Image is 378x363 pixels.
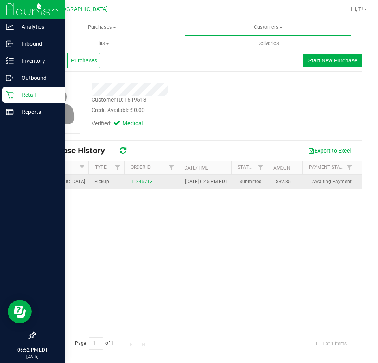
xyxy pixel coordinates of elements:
[273,165,293,171] a: Amount
[54,6,108,13] span: [GEOGRAPHIC_DATA]
[19,24,185,31] span: Purchases
[14,107,61,117] p: Reports
[185,178,228,185] span: [DATE] 6:45 PM EDT
[41,146,113,155] span: Purchase History
[309,337,353,349] span: 1 - 1 of 1 items
[71,57,97,65] span: Purchases
[19,35,185,52] a: Tills
[303,144,356,157] button: Export to Excel
[92,106,249,114] div: Credit Available:
[165,161,178,174] a: Filter
[94,178,109,185] span: Pickup
[131,179,153,184] a: 11846713
[6,91,14,99] inline-svg: Retail
[343,161,356,174] a: Filter
[75,161,88,174] a: Filter
[254,161,267,174] a: Filter
[184,165,208,171] a: Date/Time
[131,164,151,170] a: Order ID
[14,39,61,49] p: Inbound
[4,354,61,359] p: [DATE]
[68,337,120,350] span: Page of 1
[95,164,107,170] a: Type
[6,23,14,31] inline-svg: Analytics
[92,119,154,128] div: Verified:
[111,161,124,174] a: Filter
[8,300,32,323] iframe: Resource center
[240,178,262,185] span: Submitted
[238,164,254,170] a: Status
[351,6,363,12] span: Hi, T!
[185,19,351,36] a: Customers
[247,40,290,47] span: Deliveries
[6,57,14,65] inline-svg: Inventory
[4,346,61,354] p: 06:52 PM EDT
[6,40,14,48] inline-svg: Inbound
[89,337,103,350] input: 1
[185,35,351,52] a: Deliveries
[122,119,154,128] span: Medical
[92,96,146,104] div: Customer ID: 1619513
[312,178,352,185] span: Awaiting Payment
[303,54,362,67] button: Start New Purchase
[14,56,61,66] p: Inventory
[185,24,351,31] span: Customers
[309,164,348,170] a: Payment Status
[14,22,61,32] p: Analytics
[14,90,61,100] p: Retail
[14,73,61,83] p: Outbound
[6,108,14,116] inline-svg: Reports
[276,178,291,185] span: $32.85
[19,40,185,47] span: Tills
[19,19,185,36] a: Purchases
[131,107,145,113] span: $0.00
[308,57,357,64] span: Start New Purchase
[6,74,14,82] inline-svg: Outbound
